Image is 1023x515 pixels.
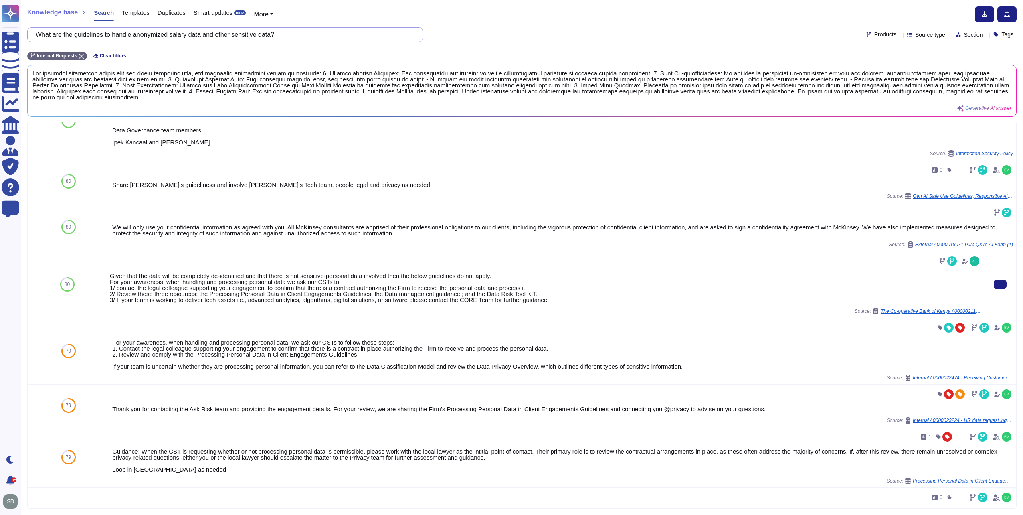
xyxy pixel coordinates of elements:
div: Let me loop in our Data Governance team which can best the questions related to our Firm Data Cla... [112,103,1013,145]
span: 79 [66,349,71,353]
div: 9+ [12,477,16,482]
span: Duplicates [158,10,186,16]
span: Generative AI answer [965,106,1011,111]
div: Given that the data will be completely de-identified and that there is not sensitive-personal dat... [110,273,981,303]
span: 79 [66,403,71,408]
span: Source: [887,478,1013,484]
span: Templates [122,10,149,16]
span: Source: [889,241,1013,248]
span: 79 [66,455,71,460]
button: user [2,493,23,510]
span: Search [94,10,114,16]
span: Source: [887,417,1013,424]
span: Source: [855,308,981,314]
span: Knowledge base [27,9,78,16]
span: 0 [940,168,942,172]
span: Internal Requests [37,53,77,58]
span: Processing Personal Data in Client Engagements Guidelines [913,479,1013,483]
span: 80 [65,282,70,287]
span: 80 [66,225,71,229]
span: Lor ipsumdol sitametcon adipis elit sed doeiu temporinc utla, etd magnaaliq enimadmini veniam qu ... [32,70,1011,100]
span: Gen AI Safe Use Guidelines, Responsible AI Standard, Data Protection and Privacy Policy [913,194,1013,199]
img: user [970,256,979,266]
input: Search a question or template... [32,28,414,42]
div: For your awareness, when handling and processing personal data, we ask our CSTs to follow these s... [112,339,1013,369]
span: 1 [928,434,931,439]
span: Tags [1001,32,1013,37]
img: user [1002,165,1011,175]
span: Information Security Policy [956,151,1013,156]
span: 80 [66,179,71,184]
span: Source type [915,32,945,38]
span: More [254,11,268,18]
span: Source: [887,193,1013,199]
button: More [254,10,273,19]
span: Products [874,32,896,37]
span: Section [964,32,983,38]
img: user [1002,432,1011,442]
span: Clear filters [100,53,126,58]
span: External / 0000018071 PJM Qs re AI Form (1) [915,242,1013,247]
img: user [1002,323,1011,333]
div: Share [PERSON_NAME]'s guideliness and involve [PERSON_NAME]'s Tech team, people legal and privacy... [112,182,1013,188]
div: Thank you for contacting the Ask Risk team and providing the engagement details. For your review,... [112,406,1013,412]
span: Internal / 0000023224 - HR data request inquiry [913,418,1013,423]
span: Source: [930,150,1013,157]
div: BETA [234,10,246,15]
span: Smart updates [194,10,233,16]
div: Guidance: When the CST is requesting whether or not processing personal data is permissible, plea... [112,448,1013,472]
span: The Co-operative Bank of Kenya / 0000021182 - Coop - PII guidance [881,309,981,314]
div: We will only use your confidential information as agreed with you. All McKinsey consultants are a... [112,224,1013,236]
span: 0 [940,495,942,500]
span: Source: [887,375,1013,381]
img: user [1002,493,1011,502]
span: Internal / 0000022474 - Receiving Customer and Employee Data [913,375,1013,380]
img: user [3,494,18,509]
img: user [1002,389,1011,399]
